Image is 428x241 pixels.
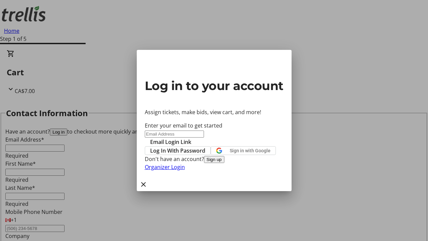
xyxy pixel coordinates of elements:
[145,131,204,138] input: Email Address
[137,178,150,191] button: Close
[145,163,185,171] a: Organizer Login
[204,156,224,163] button: Sign up
[145,77,284,95] h2: Log in to your account
[145,146,211,155] button: Log In With Password
[145,108,284,116] p: Assign tickets, make bids, view cart, and more!
[150,147,205,155] span: Log In With Password
[211,146,276,155] button: Sign in with Google
[230,148,271,153] span: Sign in with Google
[145,122,222,129] label: Enter your email to get started
[150,138,191,146] span: Email Login Link
[145,155,284,163] div: Don't have an account?
[145,138,197,146] button: Email Login Link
